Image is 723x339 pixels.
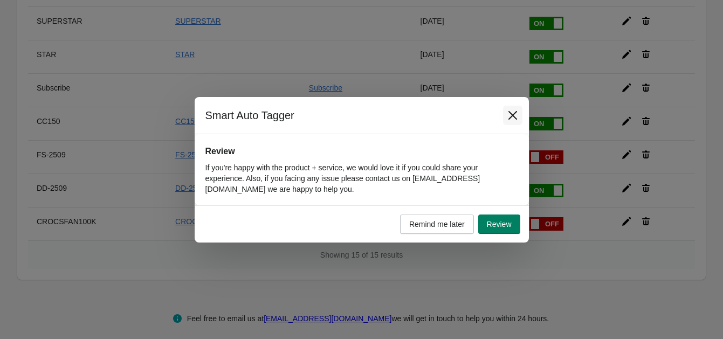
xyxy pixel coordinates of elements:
button: Remind me later [400,215,474,234]
span: Remind me later [409,220,465,229]
h2: Review [205,145,518,158]
button: Close [503,106,522,125]
p: If you're happy with the product + service, we would love it if you could share your experience. ... [205,162,518,195]
span: Review [487,220,512,229]
button: Review [478,215,520,234]
h2: Smart Auto Tagger [205,108,492,123]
